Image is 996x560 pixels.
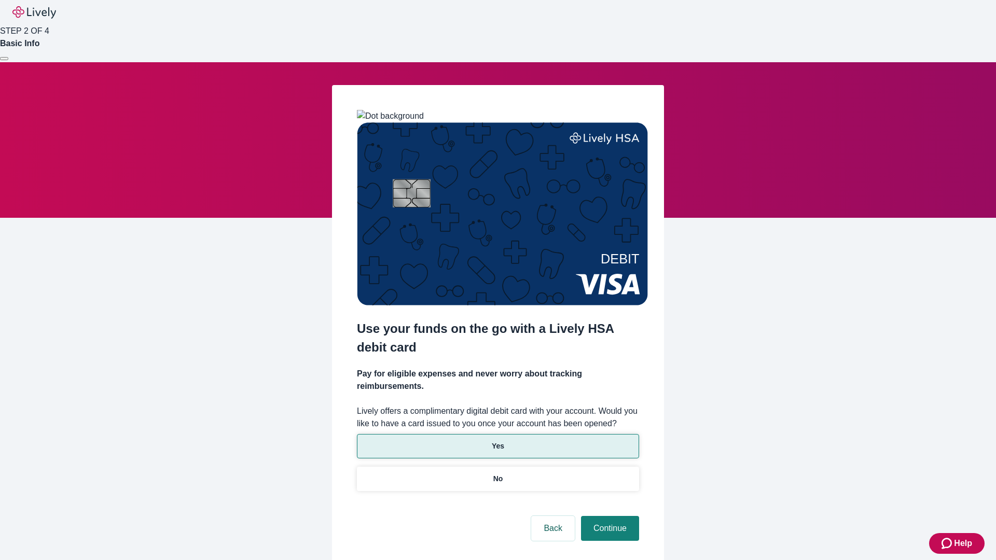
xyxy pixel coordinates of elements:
[493,473,503,484] p: No
[357,319,639,357] h2: Use your funds on the go with a Lively HSA debit card
[954,537,972,550] span: Help
[929,533,985,554] button: Zendesk support iconHelp
[357,405,639,430] label: Lively offers a complimentary digital debit card with your account. Would you like to have a card...
[357,110,424,122] img: Dot background
[531,516,575,541] button: Back
[492,441,504,452] p: Yes
[357,368,639,393] h4: Pay for eligible expenses and never worry about tracking reimbursements.
[357,467,639,491] button: No
[12,6,56,19] img: Lively
[357,122,648,305] img: Debit card
[357,434,639,458] button: Yes
[581,516,639,541] button: Continue
[942,537,954,550] svg: Zendesk support icon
